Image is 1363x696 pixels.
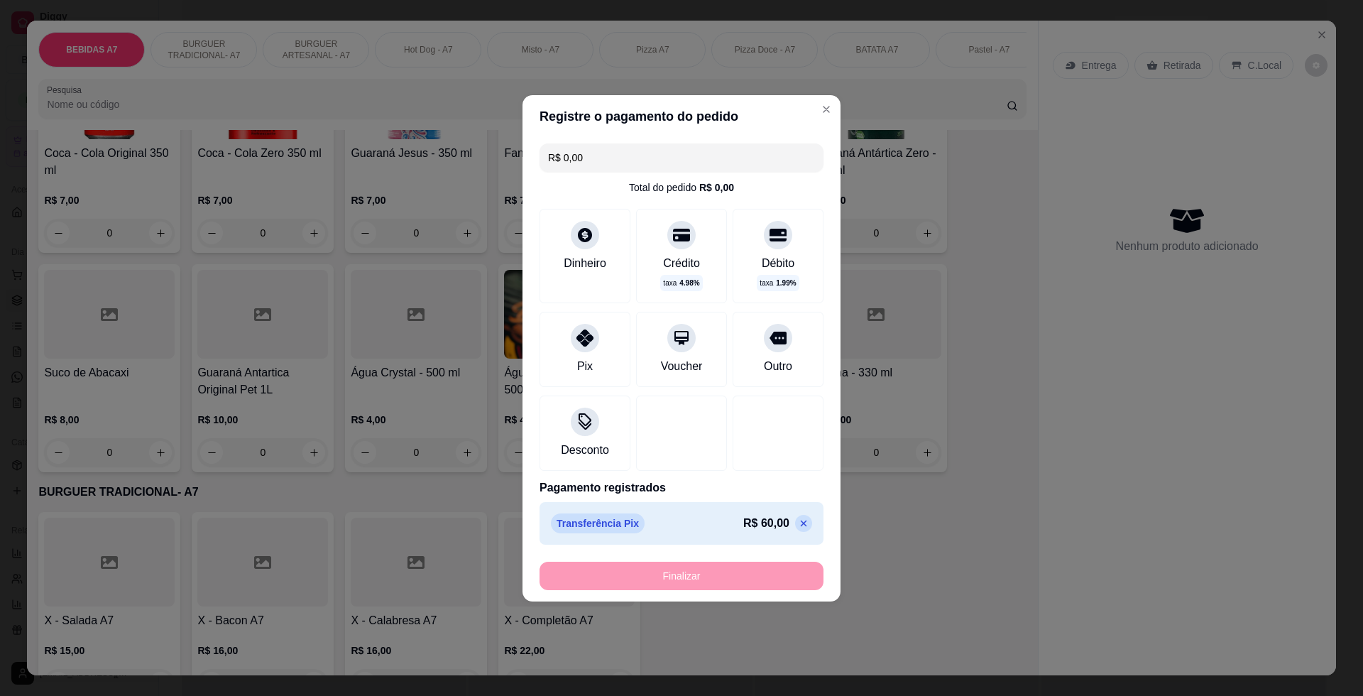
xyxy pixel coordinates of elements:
input: Ex.: hambúrguer de cordeiro [548,143,815,172]
p: R$ 60,00 [743,515,789,532]
div: Débito [762,255,794,272]
p: taxa [760,278,796,288]
div: Pix [577,358,593,375]
span: 1.99 % [776,278,796,288]
div: Outro [764,358,792,375]
span: 4.98 % [679,278,699,288]
header: Registre o pagamento do pedido [522,95,841,138]
div: Total do pedido [629,180,734,195]
p: taxa [663,278,699,288]
button: Close [815,98,838,121]
div: R$ 0,00 [699,180,734,195]
div: Dinheiro [564,255,606,272]
div: Desconto [561,442,609,459]
div: Voucher [661,358,703,375]
p: Transferência Pix [551,513,645,533]
div: Crédito [663,255,700,272]
p: Pagamento registrados [540,479,823,496]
